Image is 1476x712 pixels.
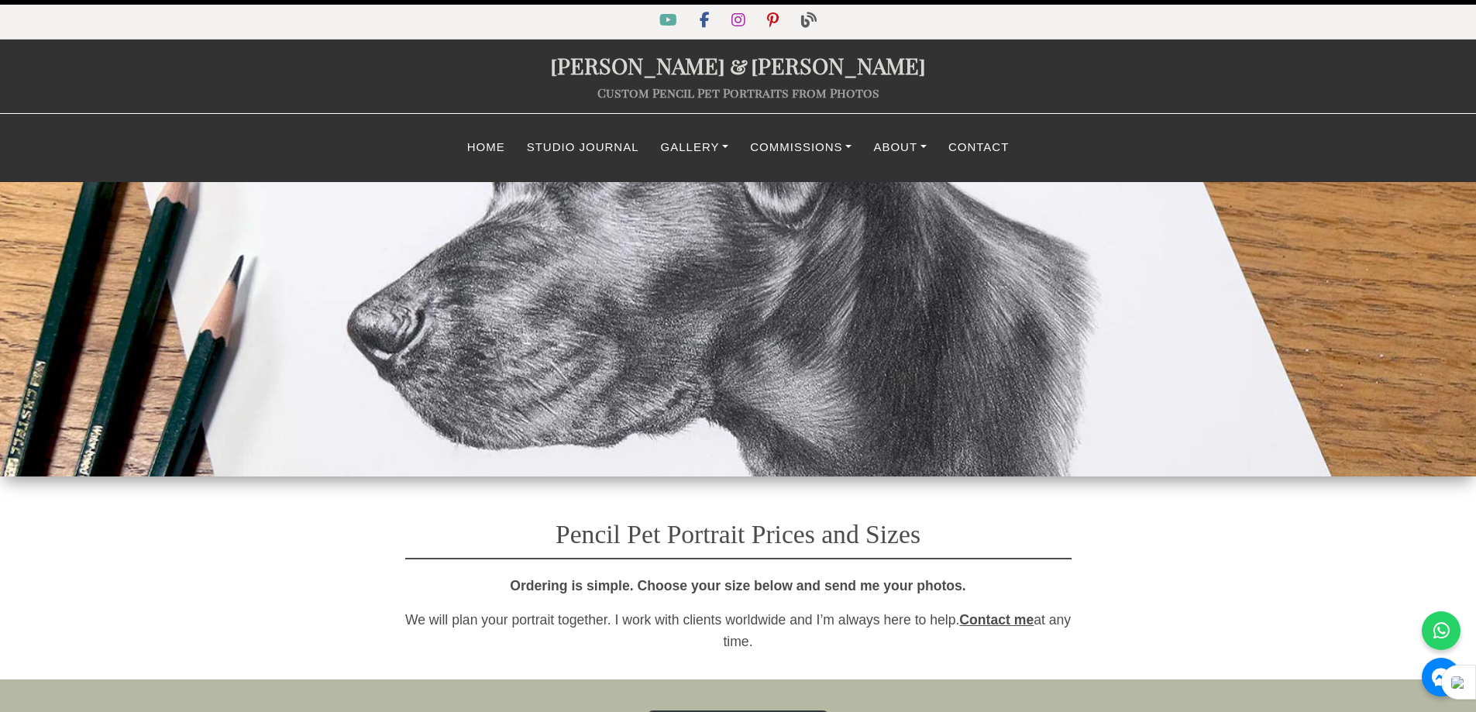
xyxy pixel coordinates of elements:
span: & [725,50,751,80]
a: YouTube [650,15,690,28]
a: Home [456,132,516,163]
a: Pinterest [758,15,791,28]
a: Studio Journal [516,132,650,163]
p: Ordering is simple. Choose your size below and send me your photos. [405,575,1072,597]
a: Commissions [739,132,862,163]
a: Gallery [650,132,740,163]
a: [PERSON_NAME]&[PERSON_NAME] [550,50,926,80]
a: Instagram [722,15,758,28]
a: WhatsApp [1422,611,1461,650]
a: Messenger [1422,658,1461,697]
a: Contact me [959,612,1034,628]
a: About [862,132,938,163]
a: Custom Pencil Pet Portraits from Photos [597,84,879,101]
p: We will plan your portrait together. I work with clients worldwide and I’m always here to help. a... [405,609,1072,652]
h1: Pencil Pet Portrait Prices and Sizes [405,496,1072,559]
a: Blog [792,15,826,28]
a: Facebook [690,15,722,28]
a: Contact [938,132,1020,163]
